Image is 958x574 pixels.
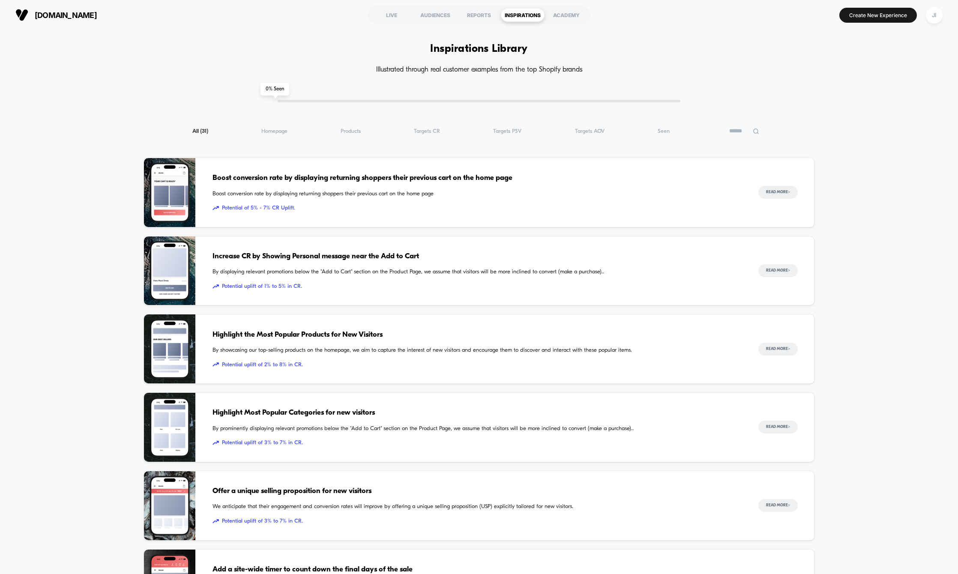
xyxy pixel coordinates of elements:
span: By prominently displaying relevant promotions below the "Add to Cart" section on the Product Page... [213,425,741,433]
img: Boost conversion rate by displaying returning shoppers their previous cart on the home page [144,158,195,227]
span: Targets CR [414,128,440,135]
button: [DOMAIN_NAME] [13,8,99,22]
img: By showcasing our top-selling products on the homepage, we aim to capture the interest of new vis... [144,314,195,383]
span: Highlight Most Popular Categories for new visitors [213,407,741,419]
div: ACADEMY [545,8,588,22]
span: We anticipate that their engagement and conversion rates will improve by offering a unique sellin... [213,502,741,511]
span: Targets PSV [493,128,521,135]
span: Offer a unique selling proposition for new visitors [213,486,741,497]
button: Read More> [758,343,798,356]
span: By displaying relevant promotions below the "Add to Cart" section on the Product Page, we assume ... [213,268,741,276]
span: Products [341,128,361,135]
div: JI [926,7,943,24]
button: Read More> [758,264,798,277]
h1: Inspirations Library [430,43,528,55]
span: Boost conversion rate by displaying returning shoppers their previous cart on the home page [213,173,741,184]
button: Read More> [758,421,798,433]
div: AUDIENCES [413,8,457,22]
button: Read More> [758,186,798,199]
span: [DOMAIN_NAME] [35,11,97,20]
span: Homepage [261,128,287,135]
h4: Illustrated through real customer examples from the top Shopify brands [144,66,814,74]
span: Boost conversion rate by displaying returning shoppers their previous cart on the home page [213,190,741,198]
span: Potential uplift of 1% to 5% in CR. [213,282,741,291]
span: All [192,128,208,135]
button: JI [923,6,945,24]
span: Increase CR by Showing Personal message near the Add to Cart [213,251,741,262]
span: Targets AOV [575,128,605,135]
div: LIVE [370,8,413,22]
span: Potential uplift of 2% to 8% in CR. [213,361,741,369]
span: Seen [658,128,670,135]
img: By prominently displaying relevant promotions below the "Add to Cart" section on the Product Page... [144,393,195,462]
img: By displaying relevant promotions below the "Add to Cart" section on the Product Page, we assume ... [144,236,195,305]
span: Potential of 5% - 7% CR Uplift. [213,204,741,212]
button: Read More> [758,499,798,512]
div: REPORTS [457,8,501,22]
span: Highlight the Most Popular Products for New Visitors [213,329,741,341]
span: ( 31 ) [200,129,208,134]
span: Potential uplift of 3% to 7% in CR. [213,517,741,526]
span: 0 % Seen [260,83,289,96]
button: Create New Experience [839,8,917,23]
img: We anticipate that their engagement and conversion rates will improve by offering a unique sellin... [144,471,195,540]
span: Potential uplift of 3% to 7% in CR. [213,439,741,447]
span: By showcasing our top-selling products on the homepage, we aim to capture the interest of new vis... [213,346,741,355]
div: INSPIRATIONS [501,8,545,22]
img: Visually logo [15,9,28,21]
